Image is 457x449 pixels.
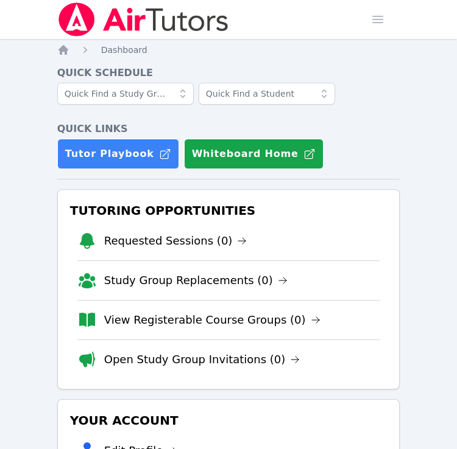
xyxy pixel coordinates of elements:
[68,409,390,431] h3: Your Account
[57,83,194,105] input: Quick Find a Study Group
[57,139,179,169] a: Tutor Playbook
[57,44,400,56] nav: Breadcrumb
[104,312,321,329] a: View Registerable Course Groups (0)
[57,122,400,136] h4: Quick Links
[101,45,147,55] span: Dashboard
[104,232,247,249] a: Requested Sessions (0)
[104,351,300,368] a: Open Study Group Invitations (0)
[57,66,400,80] h4: Quick Schedule
[184,139,324,169] button: Whiteboard Home
[101,44,147,56] a: Dashboard
[199,83,335,105] input: Quick Find a Student
[57,2,230,37] img: Air Tutors
[68,200,390,221] h3: Tutoring Opportunities
[104,272,288,289] a: Study Group Replacements (0)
